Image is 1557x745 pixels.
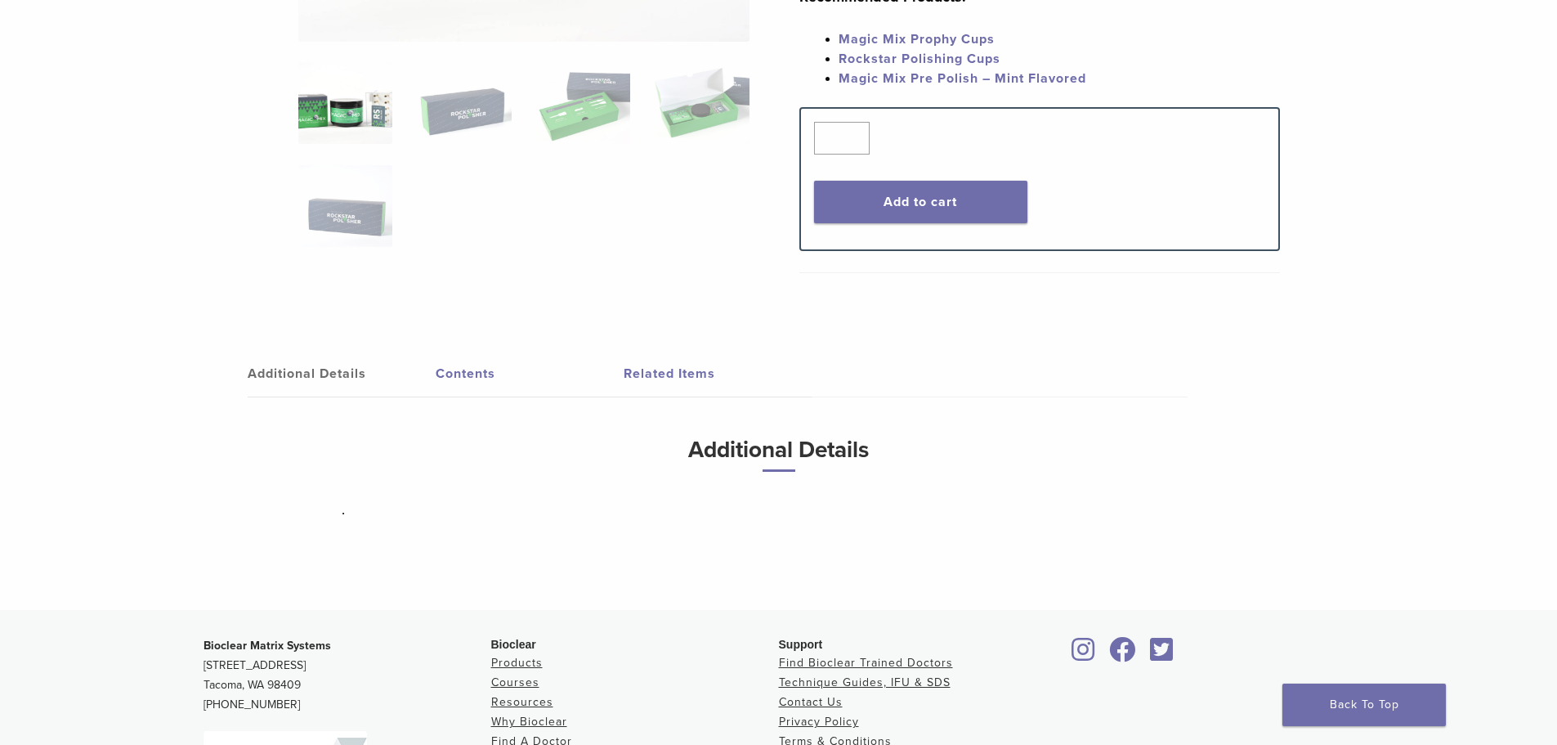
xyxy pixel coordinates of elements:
a: Privacy Policy [779,715,859,729]
p: . [342,497,1216,522]
a: Technique Guides, IFU & SDS [779,675,951,689]
a: Why Bioclear [491,715,567,729]
a: Contact Us [779,695,843,709]
a: Additional Details [248,351,436,397]
h3: Additional Details [342,430,1216,485]
a: Magic Mix Pre Polish – Mint Flavored [839,70,1086,87]
a: Bioclear [1145,647,1179,663]
a: Find Bioclear Trained Doctors [779,656,953,670]
p: [STREET_ADDRESS] Tacoma, WA 98409 [PHONE_NUMBER] [204,636,491,715]
a: Bioclear [1104,647,1142,663]
strong: Bioclear Matrix Systems [204,639,331,653]
a: Resources [491,695,553,709]
a: Rockstar Polishing Cups [839,51,1000,67]
span: Support [779,638,823,651]
span: Bioclear [491,638,536,651]
a: Related Items [624,351,812,397]
a: Contents [436,351,624,397]
a: Back To Top [1282,684,1446,726]
img: Rockstar (RS) Polishing Kit - Image 3 [536,62,630,144]
button: Add to cart [814,181,1027,223]
img: DSC_6582-copy-324x324.jpg [298,62,392,144]
a: Products [491,656,543,670]
a: Courses [491,675,539,689]
img: Rockstar (RS) Polishing Kit - Image 5 [298,165,392,247]
a: Bioclear [1067,647,1101,663]
a: Magic Mix Prophy Cups [839,31,995,47]
img: Rockstar (RS) Polishing Kit - Image 2 [417,62,511,144]
img: Rockstar (RS) Polishing Kit - Image 4 [655,62,749,144]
